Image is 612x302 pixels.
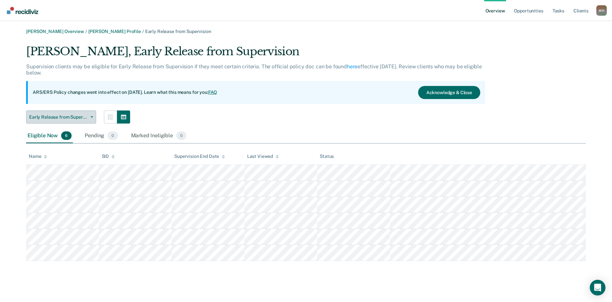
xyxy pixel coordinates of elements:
[418,86,480,99] button: Acknowledge & Close
[596,5,607,16] button: Profile dropdown button
[26,110,96,124] button: Early Release from Supervision
[26,29,84,34] a: [PERSON_NAME] Overview
[145,29,211,34] span: Early Release from Supervision
[29,114,88,120] span: Early Release from Supervision
[102,154,115,159] div: SID
[174,154,225,159] div: Supervision End Date
[590,280,605,295] div: Open Intercom Messenger
[596,5,607,16] div: M H
[247,154,279,159] div: Last Viewed
[84,29,88,34] span: /
[7,7,38,14] img: Recidiviz
[61,131,72,140] span: 6
[130,129,188,143] div: Marked Ineligible0
[83,129,119,143] div: Pending0
[26,129,73,143] div: Eligible Now6
[26,45,485,63] div: [PERSON_NAME], Early Release from Supervision
[29,154,47,159] div: Name
[347,63,357,70] a: here
[141,29,145,34] span: /
[320,154,334,159] div: Status
[108,131,118,140] span: 0
[33,89,217,96] p: ARS/ERS Policy changes went into effect on [DATE]. Learn what this means for you:
[208,90,217,95] a: FAQ
[176,131,186,140] span: 0
[26,63,482,76] p: Supervision clients may be eligible for Early Release from Supervision if they meet certain crite...
[88,29,141,34] a: [PERSON_NAME] Profile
